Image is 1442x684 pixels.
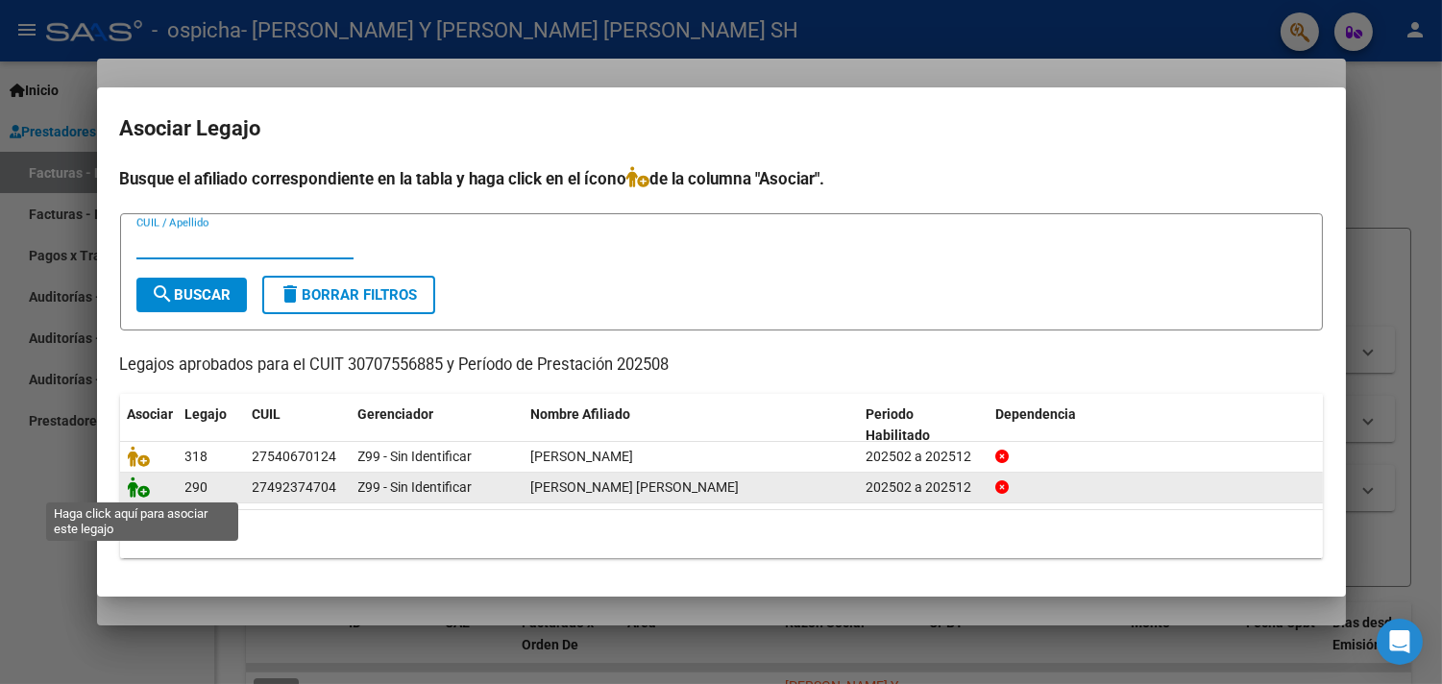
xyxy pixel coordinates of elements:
span: Gerenciador [358,406,434,422]
datatable-header-cell: Periodo Habilitado [858,394,988,457]
div: Open Intercom Messenger [1377,619,1423,665]
span: Legajo [185,406,228,422]
p: Legajos aprobados para el CUIT 30707556885 y Período de Prestación 202508 [120,354,1323,378]
div: 2 registros [120,510,1323,558]
span: 318 [185,449,208,464]
datatable-header-cell: Asociar [120,394,178,457]
datatable-header-cell: Nombre Afiliado [524,394,859,457]
span: CUIL [253,406,281,422]
mat-icon: search [152,282,175,305]
div: 27540670124 [253,446,337,468]
span: Dependencia [995,406,1076,422]
h4: Busque el afiliado correspondiente en la tabla y haga click en el ícono de la columna "Asociar". [120,166,1323,191]
button: Buscar [136,278,247,312]
div: 202502 a 202512 [866,476,980,499]
div: 202502 a 202512 [866,446,980,468]
span: GONZALEZ RUIZ MAIA ELUNEY [531,449,634,464]
span: Borrar Filtros [280,286,418,304]
h2: Asociar Legajo [120,110,1323,147]
span: Nombre Afiliado [531,406,631,422]
button: Borrar Filtros [262,276,435,314]
datatable-header-cell: Gerenciador [351,394,524,457]
span: 290 [185,479,208,495]
datatable-header-cell: CUIL [245,394,351,457]
span: Periodo Habilitado [866,406,930,444]
div: 27492374704 [253,476,337,499]
span: MALDONADO KEREN YANINA [531,479,740,495]
mat-icon: delete [280,282,303,305]
span: Buscar [152,286,232,304]
datatable-header-cell: Legajo [178,394,245,457]
datatable-header-cell: Dependencia [988,394,1323,457]
span: Z99 - Sin Identificar [358,479,473,495]
span: Asociar [128,406,174,422]
span: Z99 - Sin Identificar [358,449,473,464]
